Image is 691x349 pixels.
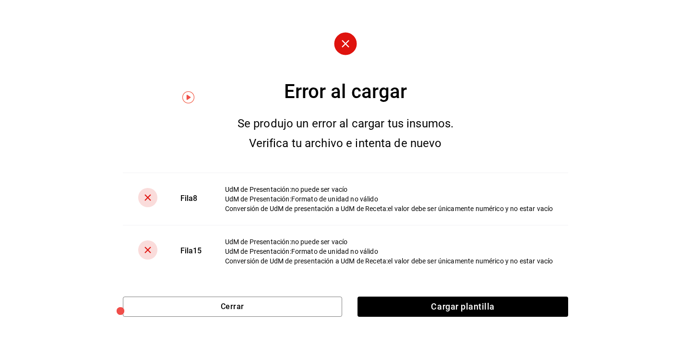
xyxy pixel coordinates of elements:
[225,194,553,204] div: UdM de Presentación : Formato de unidad no válido
[225,256,553,266] div: Conversión de UdM de presentación a UdM de Receta : el valor debe ser únicamente numérico y no es...
[180,193,202,204] div: Fila 8
[225,185,553,194] div: UdM de Presentación : no puede ser vacío
[123,77,569,106] div: Error al cargar
[123,297,342,317] button: Cerrar
[225,204,553,213] div: Conversión de UdM de presentación a UdM de Receta : el valor debe ser únicamente numérico y no es...
[225,247,553,256] div: UdM de Presentación : Formato de unidad no válido
[180,246,202,257] div: Fila 15
[225,237,553,247] div: UdM de Presentación : no puede ser vacío
[220,114,471,153] div: Se produjo un error al cargar tus insumos. Verifica tu archivo e intenta de nuevo
[357,297,568,317] span: Cargar plantilla
[182,91,194,103] img: Tooltip marker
